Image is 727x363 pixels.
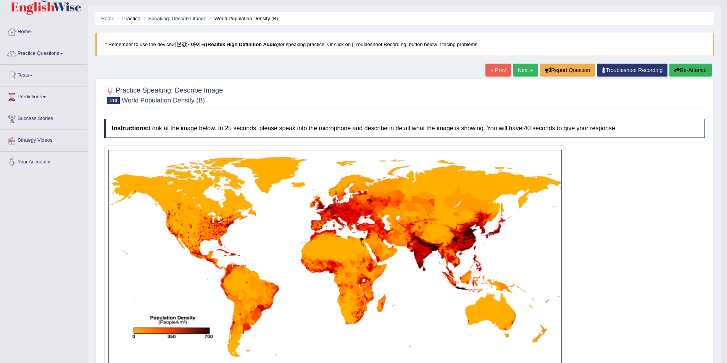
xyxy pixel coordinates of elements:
[485,64,511,77] a: « Prev
[116,15,140,22] li: Practice
[513,64,538,77] a: Next »
[122,97,205,104] small: World Population Density (B)
[0,86,87,106] a: Predictions
[0,130,87,149] a: Strategy Videos
[95,33,714,56] blockquote: * Remember to use the device for speaking practice. Or click on [Troubleshoot Recording] button b...
[540,64,595,77] button: Report Question
[112,125,149,131] b: Instructions:
[0,152,87,171] a: Your Account
[172,42,279,47] b: 기본값 - 마이크(Realtek High Definition Audio)
[597,64,667,77] a: Troubleshoot Recording
[0,43,87,62] a: Practice Questions
[148,16,206,21] a: Speaking: Describe Image
[104,119,705,138] h4: Look at the image below. In 25 seconds, please speak into the microphone and describe in detail w...
[101,16,114,21] a: Home
[208,15,278,22] li: World Population Density (B)
[0,21,87,40] a: Home
[107,97,120,104] span: 110
[0,108,87,127] a: Success Stories
[669,64,712,77] button: Re-Attempt
[104,85,223,104] h2: Practice Speaking: Describe Image
[0,65,87,84] a: Tests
